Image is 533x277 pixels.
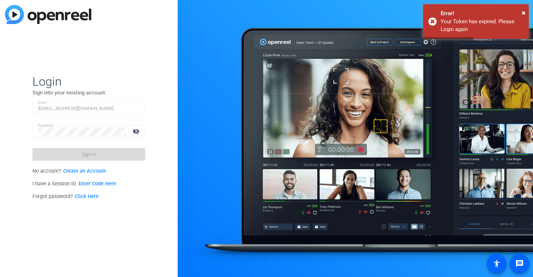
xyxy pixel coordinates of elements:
mat-label: Email [38,100,47,104]
span: I have a Session ID. [32,181,116,187]
span: No account? [32,168,106,174]
div: Error! [441,10,523,18]
mat-label: Password [38,123,53,127]
button: Close [522,7,526,18]
a: Enter Code Here [79,181,116,187]
a: Create an Account [63,168,106,174]
input: Enter Email Address [38,104,140,113]
p: Sign into your existing account. [32,89,145,97]
div: Your Token has expired. Please Login again [441,18,523,33]
mat-icon: message [515,259,524,268]
span: Forgot password? [32,193,99,199]
mat-icon: accessibility [492,259,501,268]
a: Click Here [75,193,99,199]
mat-icon: visibility_off [128,126,145,136]
img: blue-gradient.svg [5,5,91,24]
span: Login [32,74,145,89]
span: × [522,8,526,17]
